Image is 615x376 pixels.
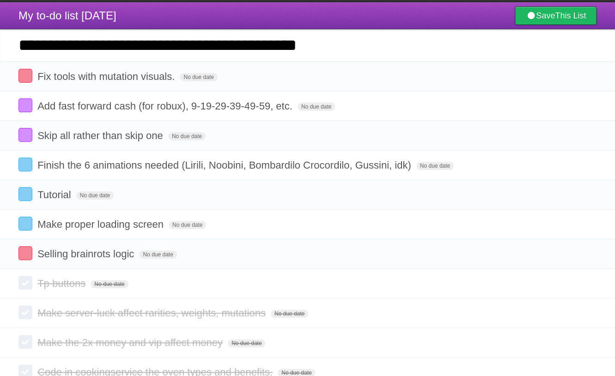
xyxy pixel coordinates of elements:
[91,280,128,288] span: No due date
[180,73,217,81] span: No due date
[18,217,32,230] label: Done
[416,162,454,170] span: No due date
[18,276,32,290] label: Done
[37,337,225,348] span: Make the 2x money and vip affect money
[18,305,32,319] label: Done
[18,246,32,260] label: Done
[37,218,166,230] span: Make proper loading screen
[37,307,268,319] span: Make server-luck affect rarities, weights, mutations
[139,250,177,259] span: No due date
[18,335,32,349] label: Done
[18,9,116,22] span: My to-do list [DATE]
[228,339,265,347] span: No due date
[18,98,32,112] label: Done
[37,189,73,200] span: Tutorial
[515,6,597,25] a: SaveThis List
[271,309,308,318] span: No due date
[37,71,177,82] span: Fix tools with mutation visuals.
[298,103,335,111] span: No due date
[37,130,165,141] span: Skip all rather than skip one
[18,69,32,83] label: Done
[169,221,206,229] span: No due date
[18,158,32,171] label: Done
[18,128,32,142] label: Done
[168,132,206,140] span: No due date
[37,159,413,171] span: Finish the 6 animations needed (Lirili, Noobini, Bombardilo Crocordilo, Gussini, idk)
[37,248,136,260] span: Selling brainrots logic
[37,100,294,112] span: Add fast forward cash (for robux), 9-19-29-39-49-59, etc.
[555,11,586,20] b: This List
[37,278,88,289] span: Tp buttons
[18,187,32,201] label: Done
[76,191,114,200] span: No due date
